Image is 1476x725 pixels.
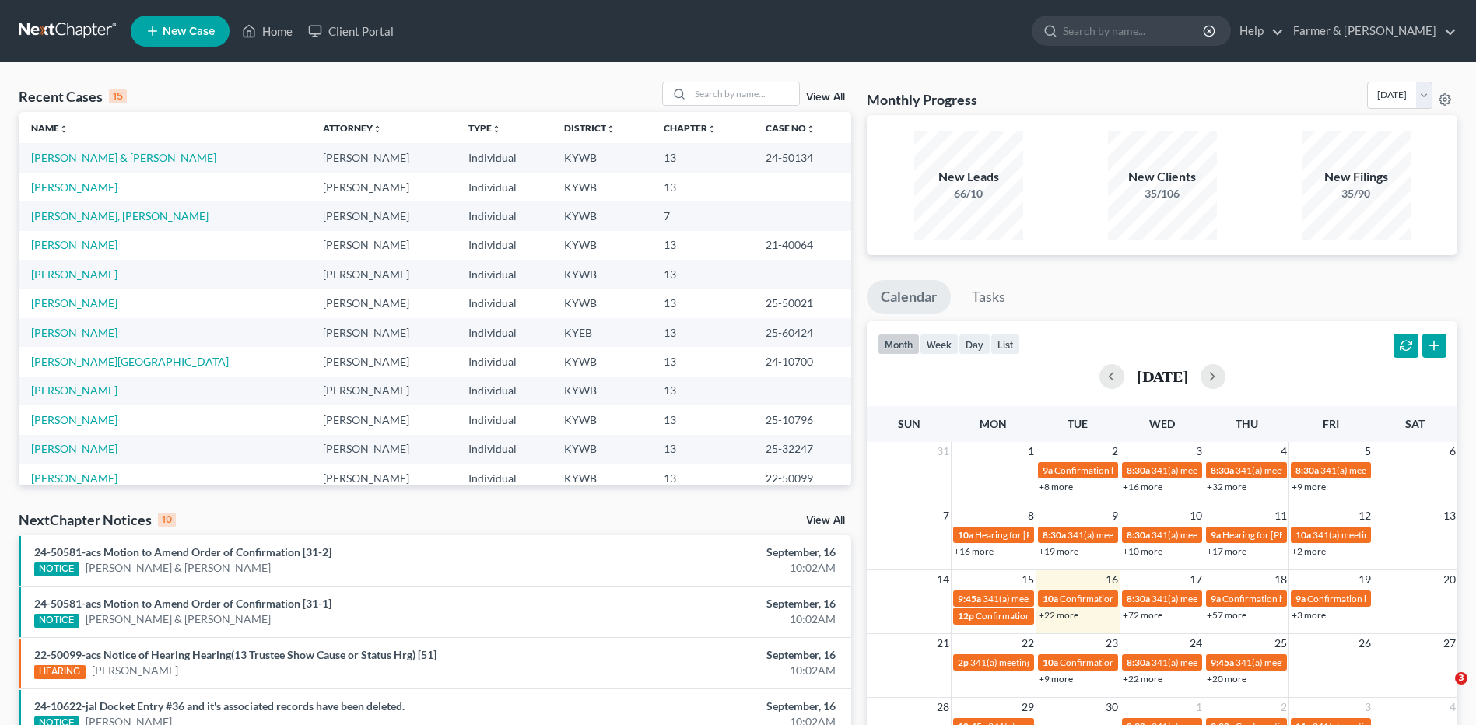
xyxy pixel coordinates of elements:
[552,377,651,405] td: KYWB
[1127,529,1150,541] span: 8:30a
[1123,481,1162,492] a: +16 more
[958,280,1019,314] a: Tasks
[86,611,271,627] a: [PERSON_NAME] & [PERSON_NAME]
[1295,593,1306,604] span: 9a
[34,614,79,628] div: NOTICE
[1188,634,1204,653] span: 24
[1292,545,1326,557] a: +2 more
[976,610,1235,622] span: Confirmation hearing for [PERSON_NAME] & [PERSON_NAME]
[1295,464,1319,476] span: 8:30a
[310,377,456,405] td: [PERSON_NAME]
[1123,545,1162,557] a: +10 more
[1039,545,1078,557] a: +19 more
[1043,529,1066,541] span: 8:30a
[1357,634,1373,653] span: 26
[1188,506,1204,525] span: 10
[564,122,615,134] a: Districtunfold_more
[1323,417,1339,430] span: Fri
[983,593,1133,604] span: 341(a) meeting for [PERSON_NAME]
[958,529,973,541] span: 10a
[1127,464,1150,476] span: 8:30a
[914,168,1023,186] div: New Leads
[935,442,951,461] span: 31
[1273,506,1288,525] span: 11
[651,173,753,201] td: 13
[34,597,331,610] a: 24-50581-acs Motion to Amend Order of Confirmation [31-1]
[552,318,651,347] td: KYEB
[651,201,753,230] td: 7
[1063,16,1205,45] input: Search by name...
[552,231,651,260] td: KYWB
[651,464,753,492] td: 13
[34,562,79,576] div: NOTICE
[31,442,117,455] a: [PERSON_NAME]
[31,209,209,222] a: [PERSON_NAME], [PERSON_NAME]
[1222,593,1399,604] span: Confirmation hearing for [PERSON_NAME]
[163,26,215,37] span: New Case
[1236,417,1258,430] span: Thu
[19,87,127,106] div: Recent Cases
[310,435,456,464] td: [PERSON_NAME]
[753,464,851,492] td: 22-50099
[456,143,552,172] td: Individual
[1207,609,1246,621] a: +57 more
[1279,442,1288,461] span: 4
[1357,506,1373,525] span: 12
[606,124,615,134] i: unfold_more
[310,464,456,492] td: [PERSON_NAME]
[1442,634,1457,653] span: 27
[935,698,951,716] span: 28
[1292,609,1326,621] a: +3 more
[86,560,271,576] a: [PERSON_NAME] & [PERSON_NAME]
[1108,186,1217,201] div: 35/106
[1302,186,1411,201] div: 35/90
[579,699,836,714] div: September, 16
[552,260,651,289] td: KYWB
[954,545,994,557] a: +16 more
[31,151,216,164] a: [PERSON_NAME] & [PERSON_NAME]
[1295,529,1311,541] span: 10a
[1137,368,1188,384] h2: [DATE]
[1043,464,1053,476] span: 9a
[1152,657,1302,668] span: 341(a) meeting for [PERSON_NAME]
[1455,672,1467,685] span: 3
[980,417,1007,430] span: Mon
[664,122,717,134] a: Chapterunfold_more
[1068,417,1088,430] span: Tue
[1026,442,1036,461] span: 1
[1039,481,1073,492] a: +8 more
[651,260,753,289] td: 13
[766,122,815,134] a: Case Nounfold_more
[1222,529,1344,541] span: Hearing for [PERSON_NAME]
[552,143,651,172] td: KYWB
[31,268,117,281] a: [PERSON_NAME]
[1236,464,1386,476] span: 341(a) meeting for [PERSON_NAME]
[310,347,456,376] td: [PERSON_NAME]
[753,347,851,376] td: 24-10700
[456,377,552,405] td: Individual
[1020,634,1036,653] span: 22
[867,280,951,314] a: Calendar
[958,657,969,668] span: 2p
[1207,481,1246,492] a: +32 more
[31,471,117,485] a: [PERSON_NAME]
[31,355,229,368] a: [PERSON_NAME][GEOGRAPHIC_DATA]
[579,663,836,678] div: 10:02AM
[1302,168,1411,186] div: New Filings
[1211,657,1234,668] span: 9:45a
[1026,506,1036,525] span: 8
[158,513,176,527] div: 10
[92,663,178,678] a: [PERSON_NAME]
[310,289,456,317] td: [PERSON_NAME]
[1104,634,1120,653] span: 23
[552,405,651,434] td: KYWB
[1285,17,1457,45] a: Farmer & [PERSON_NAME]
[1110,442,1120,461] span: 2
[690,82,799,105] input: Search by name...
[1039,609,1078,621] a: +22 more
[579,647,836,663] div: September, 16
[456,318,552,347] td: Individual
[1152,529,1302,541] span: 341(a) meeting for [PERSON_NAME]
[31,296,117,310] a: [PERSON_NAME]
[34,665,86,679] div: HEARING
